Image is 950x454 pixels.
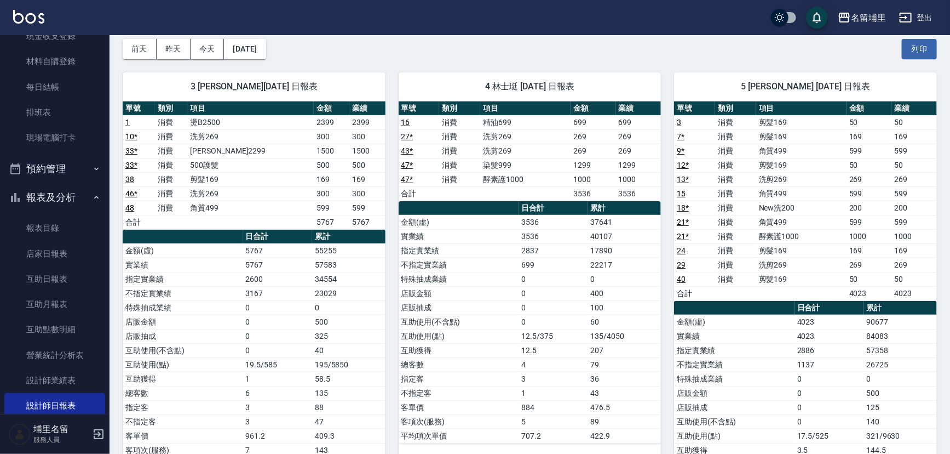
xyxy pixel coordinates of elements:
div: 名留埔里 [851,11,886,25]
a: 24 [677,246,686,255]
td: 消費 [715,272,756,286]
td: 321/9630 [863,429,937,443]
td: 互助使用(不含點) [123,343,243,357]
a: 設計師日報表 [4,393,105,418]
button: 名留埔里 [833,7,890,29]
td: 實業績 [674,329,794,343]
td: 50 [891,158,937,172]
td: 207 [588,343,661,357]
td: 269 [616,129,661,144]
table: a dense table [399,101,661,201]
td: 707.2 [519,429,588,443]
td: 17.5/525 [794,429,863,443]
td: 3536 [571,186,616,201]
th: 日合計 [519,201,588,215]
button: 前天 [123,39,157,59]
td: 55255 [312,243,385,258]
td: 消費 [715,229,756,243]
td: 0 [794,372,863,386]
span: 4 林士珽 [DATE] 日報表 [412,81,648,92]
th: 金額 [571,101,616,116]
td: 3167 [243,286,312,300]
td: 特殊抽成業績 [123,300,243,315]
td: 3 [243,415,312,429]
td: 指定實業績 [674,343,794,357]
table: a dense table [399,201,661,444]
td: 26725 [863,357,937,372]
td: 金額(虛) [123,243,243,258]
td: 1000 [847,229,892,243]
td: 4023 [847,286,892,300]
th: 日合計 [243,230,312,244]
td: 169 [847,129,892,144]
td: 500 [349,158,385,172]
td: 599 [891,186,937,201]
td: 50 [847,272,892,286]
a: 現場電腦打卡 [4,125,105,150]
td: 不指定實業績 [674,357,794,372]
td: 599 [891,144,937,158]
td: 合計 [123,215,155,229]
td: 消費 [715,144,756,158]
td: 0 [243,300,312,315]
td: 12.5/375 [519,329,588,343]
td: 消費 [715,115,756,129]
a: 每日結帳 [4,75,105,100]
a: 29 [677,260,686,269]
td: 互助獲得 [399,343,519,357]
td: 325 [312,329,385,343]
th: 業績 [891,101,937,116]
td: 特殊抽成業績 [674,372,794,386]
td: 37641 [588,215,661,229]
span: 3 [PERSON_NAME][DATE] 日報表 [136,81,372,92]
a: 1 [125,118,130,127]
td: 57583 [312,258,385,272]
td: 269 [891,258,937,272]
td: 269 [891,172,937,186]
td: 169 [847,243,892,258]
button: 預約管理 [4,155,105,183]
td: 4023 [794,329,863,343]
td: 0 [794,400,863,415]
td: 消費 [715,201,756,215]
td: 剪髮169 [756,243,847,258]
td: 消費 [715,258,756,272]
td: 洗剪269 [187,186,314,201]
td: 不指定客 [399,386,519,400]
td: 合計 [674,286,715,300]
td: 精油699 [480,115,571,129]
td: 500護髮 [187,158,314,172]
td: 金額(虛) [674,315,794,329]
table: a dense table [674,101,937,301]
td: 消費 [439,172,480,186]
td: 169 [349,172,385,186]
td: 0 [519,272,588,286]
td: 剪髮169 [756,158,847,172]
a: 現金收支登錄 [4,24,105,49]
td: 2399 [314,115,349,129]
td: 57358 [863,343,937,357]
td: 特殊抽成業績 [399,272,519,286]
a: 15 [677,189,686,198]
td: 0 [519,300,588,315]
td: 0 [519,315,588,329]
td: 客項次(服務) [399,415,519,429]
td: 角質499 [187,201,314,215]
td: 269 [616,144,661,158]
td: 互助使用(點) [674,429,794,443]
td: 50 [847,158,892,172]
td: 指定客 [123,400,243,415]
td: 84083 [863,329,937,343]
td: 40107 [588,229,661,243]
td: 金額(虛) [399,215,519,229]
td: 0 [243,343,312,357]
td: 4023 [891,286,937,300]
td: 消費 [439,158,480,172]
button: save [806,7,828,29]
td: 269 [847,258,892,272]
th: 單號 [123,101,155,116]
td: 0 [312,300,385,315]
td: 平均項次單價 [399,429,519,443]
td: 不指定實業績 [399,258,519,272]
button: 報表及分析 [4,183,105,212]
